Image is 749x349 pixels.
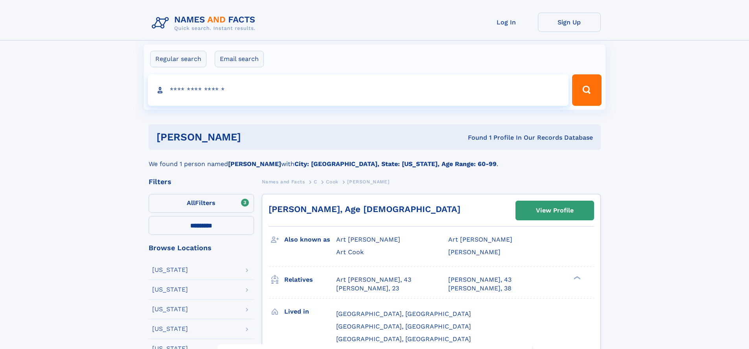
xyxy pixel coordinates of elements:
[262,177,305,187] a: Names and Facts
[448,248,501,256] span: [PERSON_NAME]
[149,13,262,34] img: Logo Names and Facts
[215,51,264,67] label: Email search
[572,275,581,280] div: ❯
[314,179,317,185] span: C
[326,177,338,187] a: Cook
[284,273,336,286] h3: Relatives
[448,275,512,284] a: [PERSON_NAME], 43
[326,179,338,185] span: Cook
[152,326,188,332] div: [US_STATE]
[148,74,569,106] input: search input
[149,244,254,251] div: Browse Locations
[336,275,411,284] a: Art [PERSON_NAME], 43
[149,150,601,169] div: We found 1 person named with .
[336,236,400,243] span: Art [PERSON_NAME]
[336,248,364,256] span: Art Cook
[347,179,389,185] span: [PERSON_NAME]
[336,284,399,293] a: [PERSON_NAME], 23
[152,286,188,293] div: [US_STATE]
[336,310,471,318] span: [GEOGRAPHIC_DATA], [GEOGRAPHIC_DATA]
[284,233,336,246] h3: Also known as
[152,267,188,273] div: [US_STATE]
[149,194,254,213] label: Filters
[152,306,188,312] div: [US_STATE]
[150,51,206,67] label: Regular search
[149,178,254,185] div: Filters
[228,160,281,168] b: [PERSON_NAME]
[284,305,336,318] h3: Lived in
[187,199,195,207] span: All
[336,335,471,343] span: [GEOGRAPHIC_DATA], [GEOGRAPHIC_DATA]
[572,74,601,106] button: Search Button
[448,284,512,293] a: [PERSON_NAME], 38
[516,201,594,220] a: View Profile
[538,13,601,32] a: Sign Up
[156,132,355,142] h1: [PERSON_NAME]
[294,160,497,168] b: City: [GEOGRAPHIC_DATA], State: [US_STATE], Age Range: 60-99
[269,204,460,214] a: [PERSON_NAME], Age [DEMOGRAPHIC_DATA]
[448,236,512,243] span: Art [PERSON_NAME]
[336,323,471,330] span: [GEOGRAPHIC_DATA], [GEOGRAPHIC_DATA]
[354,133,593,142] div: Found 1 Profile In Our Records Database
[314,177,317,187] a: C
[475,13,538,32] a: Log In
[536,201,574,220] div: View Profile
